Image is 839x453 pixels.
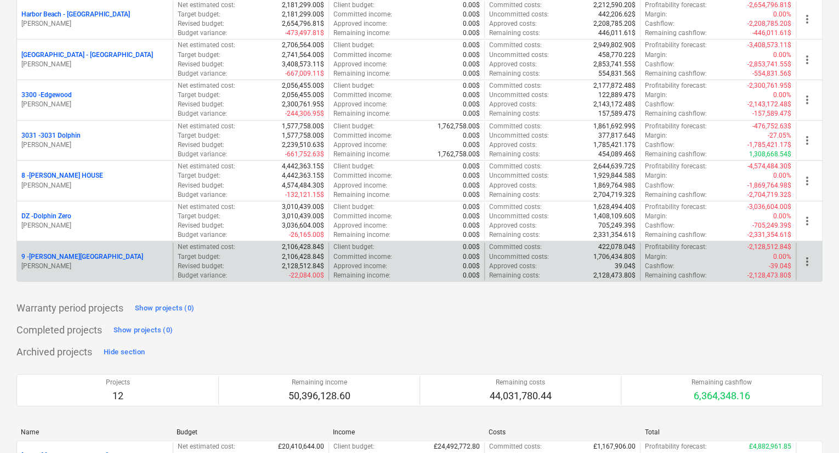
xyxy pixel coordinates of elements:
[784,400,839,453] div: Chat Widget
[645,428,792,436] div: Total
[489,262,537,271] p: Approved costs :
[598,69,636,78] p: 554,831.56$
[282,90,324,100] p: 2,056,455.00$
[178,69,227,78] p: Budget variance :
[178,60,224,69] p: Revised budget :
[178,50,220,60] p: Target budget :
[333,122,375,131] p: Client budget :
[21,50,168,69] div: [GEOGRAPHIC_DATA] - [GEOGRAPHIC_DATA][PERSON_NAME]
[593,19,636,29] p: 2,208,785.20$
[747,242,791,252] p: -2,128,512.84$
[489,252,549,262] p: Uncommitted costs :
[593,60,636,69] p: 2,853,741.55$
[21,90,72,100] p: 3300 - Edgewood
[21,60,168,69] p: [PERSON_NAME]
[282,162,324,171] p: 4,442,363.15$
[21,171,168,190] div: 8 -[PERSON_NAME] HOUSE[PERSON_NAME]
[645,171,667,180] p: Margin :
[645,81,707,90] p: Profitability forecast :
[645,50,667,60] p: Margin :
[773,212,791,221] p: 0.00%
[593,122,636,131] p: 1,861,692.99$
[285,69,324,78] p: -667,009.11$
[282,221,324,230] p: 3,036,604.00$
[489,230,540,240] p: Remaining costs :
[463,262,480,271] p: 0.00$
[16,346,92,359] p: Archived projects
[463,81,480,90] p: 0.00$
[282,100,324,109] p: 2,300,761.95$
[333,150,390,159] p: Remaining income :
[178,150,227,159] p: Budget variance :
[282,171,324,180] p: 4,442,363.15$
[489,81,542,90] p: Committed costs :
[801,255,814,268] span: more_vert
[801,53,814,66] span: more_vert
[489,50,549,60] p: Uncommitted costs :
[593,252,636,262] p: 1,706,434.80$
[282,19,324,29] p: 2,654,796.81$
[438,122,480,131] p: 1,762,758.00$
[21,171,103,180] p: 8 - [PERSON_NAME] HOUSE
[178,262,224,271] p: Revised budget :
[16,324,102,337] p: Completed projects
[282,140,324,150] p: 2,239,510.63$
[463,202,480,212] p: 0.00$
[489,150,540,159] p: Remaining costs :
[463,100,480,109] p: 0.00$
[282,50,324,60] p: 2,741,564.00$
[691,378,752,387] p: Remaining cashflow
[333,190,390,200] p: Remaining income :
[178,202,235,212] p: Net estimated cost :
[645,122,707,131] p: Profitability forecast :
[593,442,636,451] p: £1,167,906.00
[489,1,542,10] p: Committed costs :
[21,10,168,29] div: Harbor Beach - [GEOGRAPHIC_DATA][PERSON_NAME]
[773,50,791,60] p: 0.00%
[282,252,324,262] p: 2,106,428.84$
[21,10,130,19] p: Harbor Beach - [GEOGRAPHIC_DATA]
[691,389,752,403] p: 6,364,348.16
[489,202,542,212] p: Committed costs :
[645,181,674,190] p: Cashflow :
[333,181,387,190] p: Approved income :
[178,212,220,221] p: Target budget :
[593,190,636,200] p: 2,704,719.32$
[645,242,707,252] p: Profitability forecast :
[333,262,387,271] p: Approved income :
[333,442,375,451] p: Client budget :
[747,162,791,171] p: -4,574,484.30$
[333,50,392,60] p: Committed income :
[333,230,390,240] p: Remaining income :
[463,41,480,50] p: 0.00$
[178,81,235,90] p: Net estimated cost :
[438,150,480,159] p: 1,762,758.00$
[282,81,324,90] p: 2,056,455.00$
[21,181,168,190] p: [PERSON_NAME]
[333,10,392,19] p: Committed income :
[489,109,540,118] p: Remaining costs :
[489,171,549,180] p: Uncommitted costs :
[178,221,224,230] p: Revised budget :
[463,252,480,262] p: 0.00$
[645,10,667,19] p: Margin :
[333,162,375,171] p: Client budget :
[282,10,324,19] p: 2,181,299.00$
[285,150,324,159] p: -661,752.63$
[489,162,542,171] p: Committed costs :
[333,221,387,230] p: Approved income :
[615,262,636,271] p: 39.04$
[21,428,168,436] div: Name
[178,10,220,19] p: Target budget :
[593,212,636,221] p: 1,408,109.60$
[489,122,542,131] p: Committed costs :
[333,428,480,436] div: Income
[178,100,224,109] p: Revised budget :
[645,29,707,38] p: Remaining cashflow :
[593,230,636,240] p: 2,331,354.61$
[747,100,791,109] p: -2,143,172.48$
[21,50,153,60] p: [GEOGRAPHIC_DATA] - [GEOGRAPHIC_DATA]
[747,181,791,190] p: -1,869,764.98$
[333,29,390,38] p: Remaining income :
[21,19,168,29] p: [PERSON_NAME]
